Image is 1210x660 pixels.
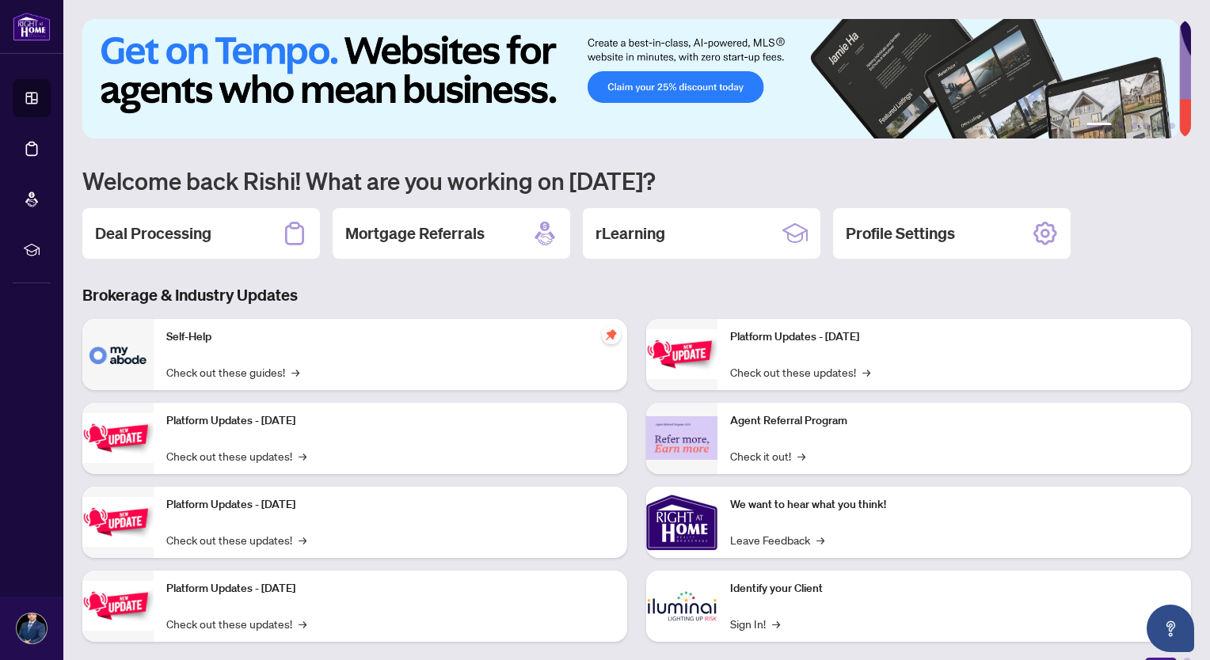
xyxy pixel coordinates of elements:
h3: Brokerage & Industry Updates [82,284,1191,306]
span: → [299,615,306,632]
a: Check out these updates!→ [166,531,306,548]
img: Platform Updates - June 23, 2025 [646,329,717,379]
h2: rLearning [595,222,665,245]
img: We want to hear what you think! [646,487,717,558]
a: Check it out!→ [730,447,805,465]
p: Platform Updates - [DATE] [166,496,615,514]
img: Agent Referral Program [646,416,717,460]
p: Platform Updates - [DATE] [166,580,615,597]
h2: Deal Processing [95,222,211,245]
button: 2 [1118,123,1124,129]
button: 3 [1131,123,1137,129]
button: 6 [1169,123,1175,129]
span: → [291,363,299,381]
h2: Mortgage Referrals [345,222,485,245]
p: Identify your Client [730,580,1178,597]
span: → [816,531,824,548]
button: 4 [1143,123,1150,129]
p: We want to hear what you think! [730,496,1178,514]
a: Check out these updates!→ [730,363,870,381]
p: Agent Referral Program [730,412,1178,430]
img: Self-Help [82,319,154,390]
img: Profile Icon [17,613,47,643]
a: Leave Feedback→ [730,531,824,548]
img: Platform Updates - July 8, 2025 [82,581,154,631]
span: pushpin [602,325,621,344]
span: → [299,447,306,465]
button: Open asap [1147,605,1194,652]
p: Self-Help [166,328,615,346]
img: Identify your Client [646,571,717,642]
button: 1 [1086,123,1112,129]
h1: Welcome back Rishi! What are you working on [DATE]? [82,165,1191,195]
span: → [299,531,306,548]
span: → [862,363,870,381]
a: Check out these guides!→ [166,363,299,381]
a: Sign In!→ [730,615,780,632]
span: → [797,447,805,465]
img: logo [13,12,51,41]
img: Platform Updates - September 16, 2025 [82,413,154,463]
h2: Profile Settings [846,222,955,245]
p: Platform Updates - [DATE] [730,328,1178,346]
img: Slide 0 [82,19,1179,138]
a: Check out these updates!→ [166,615,306,632]
a: Check out these updates!→ [166,447,306,465]
p: Platform Updates - [DATE] [166,412,615,430]
img: Platform Updates - July 21, 2025 [82,497,154,547]
button: 5 [1156,123,1162,129]
span: → [772,615,780,632]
